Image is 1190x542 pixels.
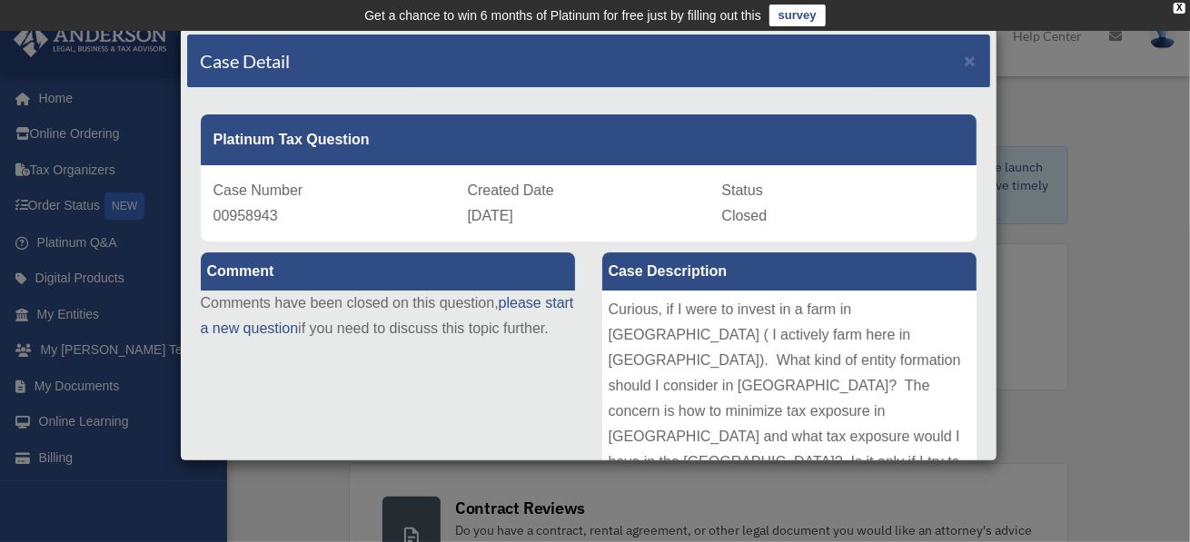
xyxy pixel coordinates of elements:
[213,208,278,223] span: 00958943
[965,51,977,70] button: Close
[722,208,768,223] span: Closed
[468,182,554,198] span: Created Date
[201,291,575,341] p: Comments have been closed on this question, if you need to discuss this topic further.
[602,252,977,291] label: Case Description
[468,208,513,223] span: [DATE]
[364,5,761,26] div: Get a chance to win 6 months of Platinum for free just by filling out this
[769,5,826,26] a: survey
[201,252,575,291] label: Comment
[201,295,574,336] a: please start a new question
[201,48,291,74] h4: Case Detail
[965,50,977,71] span: ×
[201,114,977,165] div: Platinum Tax Question
[722,182,763,198] span: Status
[1174,3,1185,14] div: close
[213,182,303,198] span: Case Number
